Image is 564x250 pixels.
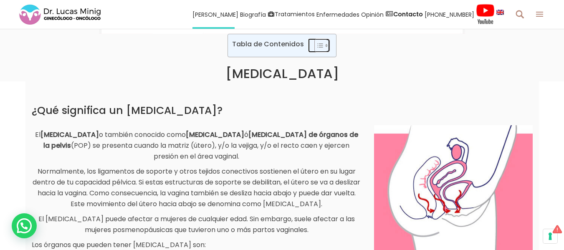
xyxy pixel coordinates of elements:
[476,4,495,25] img: Videos Youtube Ginecología
[361,10,384,19] span: Opinión
[308,38,328,53] a: Toggle Table of Content
[32,214,362,235] p: El [MEDICAL_DATA] puede afectar a mujeres de cualquier edad. Sin embargo, suele afectar a las muj...
[275,10,315,19] span: Tratamientos
[496,10,504,15] img: language english
[232,39,304,49] p: Tabla de Contenidos
[12,213,37,238] div: WhatsApp contact
[425,10,474,19] span: [PHONE_NUMBER]
[240,10,266,19] span: Biografía
[316,10,359,19] span: Enfermedades
[192,10,238,19] span: [PERSON_NAME]
[32,104,533,117] h2: ¿Qué significa un [MEDICAL_DATA]?
[32,166,362,210] p: Normalmente, los ligamentos de soporte y otros tejidos conectivos sostienen el útero en su lugar ...
[186,130,244,139] strong: [MEDICAL_DATA]
[43,130,358,150] strong: [MEDICAL_DATA] de órganos de la pelvis
[393,10,423,18] strong: Contacto
[40,130,99,139] strong: [MEDICAL_DATA]
[32,129,362,162] p: El o también conocido como ó (POP) se presenta cuando la matriz (útero), y/o la vejiga, y/o el re...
